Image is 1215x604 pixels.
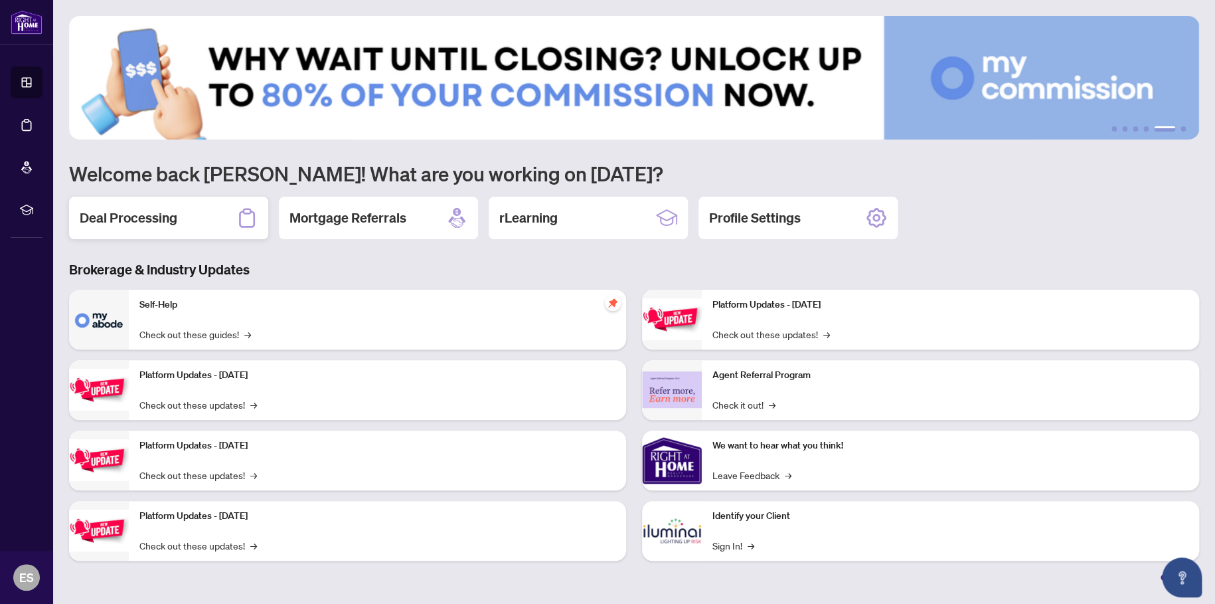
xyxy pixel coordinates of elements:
p: Agent Referral Program [712,368,1188,383]
button: 2 [1122,126,1127,132]
span: → [748,538,754,553]
span: → [823,327,830,342]
a: Check out these updates!→ [139,468,257,482]
a: Check it out!→ [712,397,775,412]
img: Platform Updates - September 16, 2025 [69,369,129,411]
button: 3 [1133,126,1138,132]
img: Platform Updates - June 23, 2025 [642,298,702,340]
a: Leave Feedback→ [712,468,791,482]
h1: Welcome back [PERSON_NAME]! What are you working on [DATE]? [69,161,1199,186]
button: 4 [1143,126,1149,132]
h2: rLearning [499,209,558,227]
p: Platform Updates - [DATE] [712,298,1188,312]
p: Platform Updates - [DATE] [139,439,615,453]
img: logo [11,10,42,35]
span: → [244,327,251,342]
h2: Mortgage Referrals [289,209,406,227]
h2: Profile Settings [709,209,801,227]
button: Open asap [1162,557,1202,597]
span: pushpin [605,295,621,311]
h2: Deal Processing [80,209,177,227]
a: Sign In!→ [712,538,754,553]
img: Platform Updates - July 8, 2025 [69,510,129,552]
a: Check out these updates!→ [712,327,830,342]
p: Identify your Client [712,509,1188,524]
span: → [769,397,775,412]
span: → [250,397,257,412]
img: Identify your Client [642,501,702,561]
p: We want to hear what you think! [712,439,1188,453]
span: ES [19,568,34,587]
img: We want to hear what you think! [642,431,702,490]
button: 1 [1111,126,1117,132]
p: Platform Updates - [DATE] [139,509,615,524]
button: 5 [1154,126,1175,132]
img: Slide 4 [69,16,1199,140]
span: → [250,538,257,553]
img: Self-Help [69,290,129,350]
button: 6 [1180,126,1186,132]
a: Check out these updates!→ [139,538,257,553]
a: Check out these guides!→ [139,327,251,342]
p: Self-Help [139,298,615,312]
img: Platform Updates - July 21, 2025 [69,439,129,481]
span: → [785,468,791,482]
p: Platform Updates - [DATE] [139,368,615,383]
img: Agent Referral Program [642,371,702,408]
span: → [250,468,257,482]
a: Check out these updates!→ [139,397,257,412]
h3: Brokerage & Industry Updates [69,260,1199,279]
